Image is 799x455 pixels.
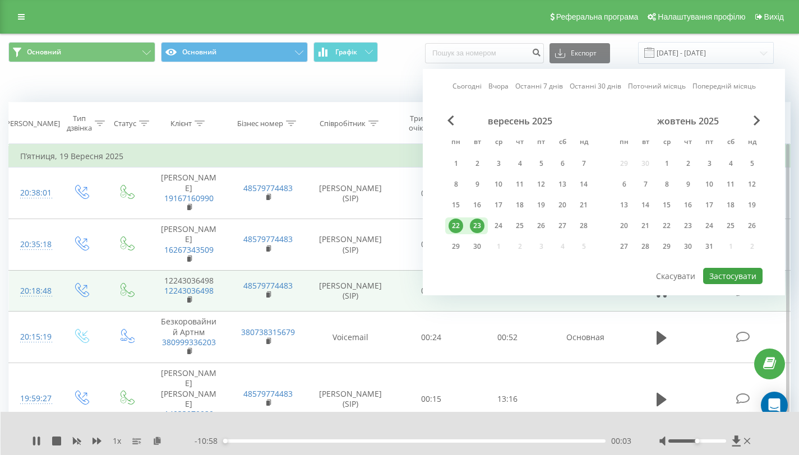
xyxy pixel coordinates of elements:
[702,177,717,192] div: 10
[515,81,563,91] a: Останні 7 днів
[533,134,549,151] abbr: п’ятниця
[656,155,677,172] div: ср 1 жовт 2025 р.
[656,176,677,193] div: ср 8 жовт 2025 р.
[656,238,677,255] div: ср 29 жовт 2025 р.
[681,219,695,233] div: 23
[512,219,527,233] div: 25
[509,197,530,213] div: чт 18 вер 2025 р.
[467,155,488,172] div: вт 2 вер 2025 р.
[393,363,469,435] td: 00:15
[161,42,308,62] button: Основний
[720,197,741,213] div: сб 18 жовт 2025 р.
[491,156,506,171] div: 3
[659,156,674,171] div: 1
[638,198,653,212] div: 14
[617,177,631,192] div: 6
[449,177,463,192] div: 8
[659,239,674,254] div: 29
[549,43,610,63] button: Експорт
[27,48,61,57] span: Основний
[164,244,214,255] a: 16267343509
[741,197,763,213] div: нд 19 жовт 2025 р.
[635,238,656,255] div: вт 28 жовт 2025 р.
[335,48,357,56] span: Графік
[656,217,677,234] div: ср 22 жовт 2025 р.
[552,197,573,213] div: сб 20 вер 2025 р.
[20,388,47,410] div: 19:59:27
[695,439,700,443] div: Accessibility label
[470,219,484,233] div: 23
[677,197,699,213] div: чт 16 жовт 2025 р.
[488,217,509,234] div: ср 24 вер 2025 р.
[677,155,699,172] div: чт 2 жовт 2025 р.
[573,176,594,193] div: нд 14 вер 2025 р.
[445,197,467,213] div: пн 15 вер 2025 р.
[530,176,552,193] div: пт 12 вер 2025 р.
[576,219,591,233] div: 28
[745,156,759,171] div: 5
[555,198,570,212] div: 20
[546,312,625,363] td: Основная
[509,155,530,172] div: чт 4 вер 2025 р.
[114,119,136,128] div: Статус
[237,119,283,128] div: Бізнес номер
[530,217,552,234] div: пт 26 вер 2025 р.
[445,176,467,193] div: пн 8 вер 2025 р.
[67,114,92,133] div: Тип дзвінка
[650,268,701,284] button: Скасувати
[681,198,695,212] div: 16
[628,81,686,91] a: Поточний місяць
[635,217,656,234] div: вт 21 жовт 2025 р.
[720,176,741,193] div: сб 11 жовт 2025 р.
[534,198,548,212] div: 19
[445,217,467,234] div: пн 22 вер 2025 р.
[308,168,393,219] td: [PERSON_NAME] (SIP)
[638,177,653,192] div: 7
[467,197,488,213] div: вт 16 вер 2025 р.
[243,183,293,193] a: 48579774483
[677,238,699,255] div: чт 30 жовт 2025 р.
[512,198,527,212] div: 18
[243,388,293,399] a: 48579774483
[613,197,635,213] div: пн 13 жовт 2025 р.
[573,197,594,213] div: нд 21 вер 2025 р.
[393,168,469,219] td: 00:33
[534,156,548,171] div: 5
[530,155,552,172] div: пт 5 вер 2025 р.
[308,312,393,363] td: Voicemail
[617,239,631,254] div: 27
[511,134,528,151] abbr: четвер
[722,134,739,151] abbr: субота
[488,176,509,193] div: ср 10 вер 2025 р.
[149,219,229,271] td: [PERSON_NAME]
[659,219,674,233] div: 22
[512,156,527,171] div: 4
[702,156,717,171] div: 3
[162,337,216,347] a: 380999336203
[616,134,632,151] abbr: понеділок
[703,268,763,284] button: Застосувати
[534,219,548,233] div: 26
[745,219,759,233] div: 26
[552,176,573,193] div: сб 13 вер 2025 р.
[635,176,656,193] div: вт 7 жовт 2025 р.
[170,119,192,128] div: Клієнт
[449,156,463,171] div: 1
[702,198,717,212] div: 17
[164,193,214,203] a: 19167160990
[723,198,738,212] div: 18
[243,234,293,244] a: 48579774483
[573,155,594,172] div: нд 7 вер 2025 р.
[699,176,720,193] div: пт 10 жовт 2025 р.
[699,155,720,172] div: пт 3 жовт 2025 р.
[754,115,760,126] span: Next Month
[425,43,544,63] input: Пошук за номером
[723,219,738,233] div: 25
[681,239,695,254] div: 30
[635,197,656,213] div: вт 14 жовт 2025 р.
[445,115,594,127] div: вересень 2025
[613,217,635,234] div: пн 20 жовт 2025 р.
[681,156,695,171] div: 2
[149,312,229,363] td: Безкоровайний Артнм
[745,177,759,192] div: 12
